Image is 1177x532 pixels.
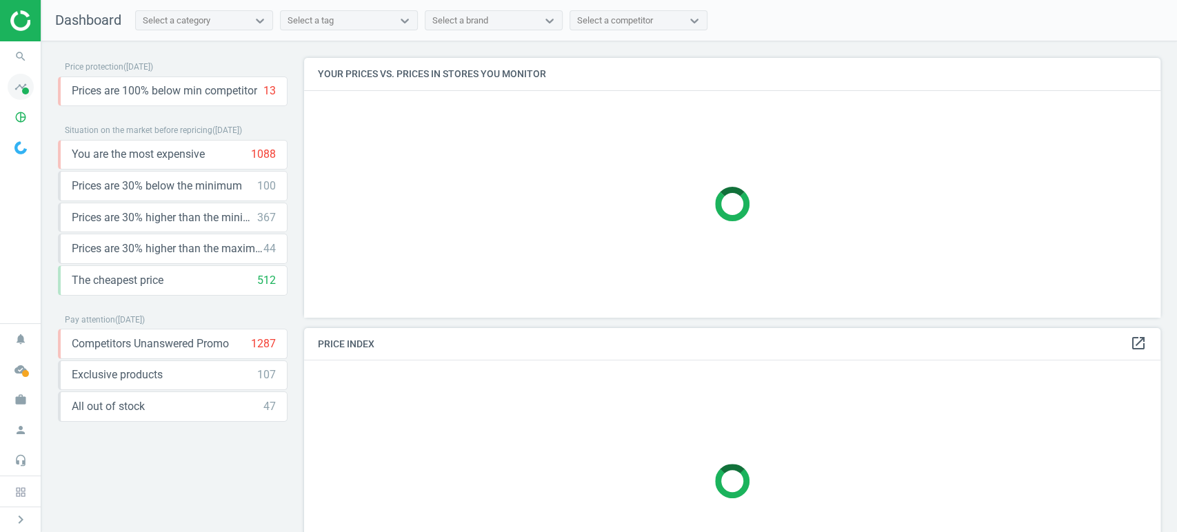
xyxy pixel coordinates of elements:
i: open_in_new [1130,335,1147,351]
div: 107 [257,367,276,382]
i: person [8,417,34,443]
span: Prices are 30% higher than the maximal [72,241,263,256]
div: 512 [257,273,276,288]
span: Exclusive products [72,367,163,382]
div: 1088 [251,147,276,162]
a: open_in_new [1130,335,1147,353]
span: Prices are 100% below min competitor [72,83,257,99]
div: 1287 [251,336,276,351]
i: chevron_right [12,511,29,528]
div: 47 [263,399,276,414]
i: cloud_done [8,356,34,382]
span: All out of stock [72,399,145,414]
div: 13 [263,83,276,99]
span: ( [DATE] ) [212,125,242,135]
i: pie_chart_outlined [8,104,34,130]
i: headset_mic [8,447,34,473]
h4: Price Index [304,328,1160,360]
i: notifications [8,326,34,352]
span: You are the most expensive [72,147,205,162]
button: chevron_right [3,511,38,529]
i: work [8,387,34,413]
span: Pay attention [65,315,115,325]
span: ( [DATE] ) [123,62,153,72]
span: Prices are 30% below the minimum [72,178,242,194]
div: Select a category [143,14,210,27]
span: Prices are 30% higher than the minimum [72,210,257,225]
span: ( [DATE] ) [115,315,145,325]
div: Select a tag [288,14,334,27]
div: 367 [257,210,276,225]
span: Dashboard [55,12,121,28]
div: Select a brand [432,14,488,27]
div: 44 [263,241,276,256]
i: search [8,43,34,70]
span: Price protection [65,62,123,72]
span: Situation on the market before repricing [65,125,212,135]
div: Select a competitor [577,14,653,27]
img: ajHJNr6hYgQAAAAASUVORK5CYII= [10,10,108,31]
span: The cheapest price [72,273,163,288]
h4: Your prices vs. prices in stores you monitor [304,58,1160,90]
i: timeline [8,74,34,100]
div: 100 [257,178,276,194]
span: Competitors Unanswered Promo [72,336,229,351]
img: wGWNvw8QSZomAAAAABJRU5ErkJggg== [14,141,27,154]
